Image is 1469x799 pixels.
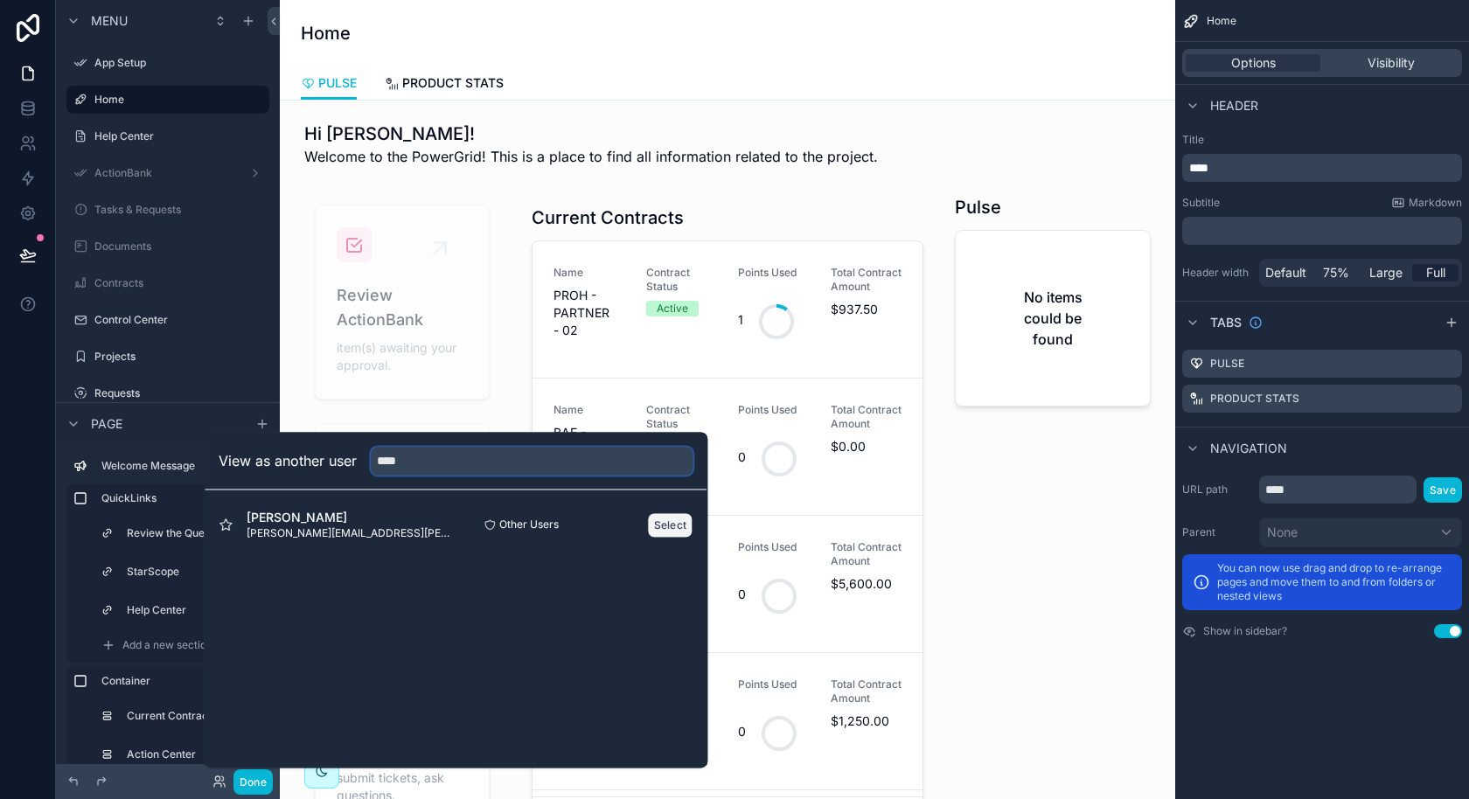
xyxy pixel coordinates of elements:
label: ActionBank [94,166,241,180]
button: Select [648,512,693,538]
label: PULSE [1210,357,1244,371]
label: Home [94,93,259,107]
span: [PERSON_NAME] [247,509,456,526]
a: Contracts [66,269,269,297]
span: Visibility [1368,54,1415,72]
a: PRODUCT STATS [385,67,504,102]
a: Markdown [1391,196,1462,210]
h2: View as another user [219,450,357,471]
span: 75% [1323,264,1349,281]
label: Title [1182,133,1462,147]
label: Action Center [127,747,259,761]
span: Other Users [499,518,559,532]
label: PRODUCT STATS [1210,392,1299,406]
p: You can now use drag and drop to re-arrange pages and move them to and from folders or nested views [1217,561,1452,603]
span: Home [1207,14,1236,28]
label: Review the Queue [127,526,259,540]
label: Subtitle [1182,196,1220,210]
span: Add a new section [122,638,212,652]
span: Menu [91,12,128,30]
span: None [1267,524,1298,541]
span: Default [1265,264,1306,281]
label: QuickLinks [101,491,262,505]
label: Control Center [94,313,266,327]
a: Projects [66,343,269,371]
span: Page [91,415,122,433]
span: Header [1210,97,1258,115]
label: Requests [94,386,266,400]
a: Requests [66,379,269,407]
a: Help Center [66,122,269,150]
a: Documents [66,233,269,261]
label: Container [101,674,262,688]
div: scrollable content [56,444,280,764]
label: Parent [1182,525,1252,539]
label: Contracts [94,276,266,290]
span: Full [1426,264,1445,281]
a: Home [66,86,269,114]
a: PULSE [301,67,357,101]
div: scrollable content [1182,154,1462,182]
label: Welcome Message [101,459,262,473]
label: Help Center [94,129,266,143]
span: Markdown [1409,196,1462,210]
h1: Home [301,21,351,45]
button: Done [233,769,273,795]
label: App Setup [94,56,266,70]
a: Tasks & Requests [66,196,269,224]
span: PRODUCT STATS [402,74,504,92]
label: Show in sidebar? [1203,624,1287,638]
label: StarScope [127,565,259,579]
label: Header width [1182,266,1252,280]
button: None [1259,518,1462,547]
span: Navigation [1210,440,1287,457]
a: ActionBank [66,159,269,187]
label: Projects [94,350,266,364]
span: Options [1231,54,1276,72]
label: Help Center [127,603,259,617]
div: scrollable content [1182,217,1462,245]
a: App Setup [66,49,269,77]
label: Current Contract [127,709,259,723]
span: Tabs [1210,314,1242,331]
button: Save [1424,477,1462,503]
label: URL path [1182,483,1252,497]
a: Control Center [66,306,269,334]
span: [PERSON_NAME][EMAIL_ADDRESS][PERSON_NAME][DOMAIN_NAME] [247,526,456,540]
span: PULSE [318,74,357,92]
span: Large [1369,264,1403,281]
label: Documents [94,240,266,254]
label: Tasks & Requests [94,203,266,217]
